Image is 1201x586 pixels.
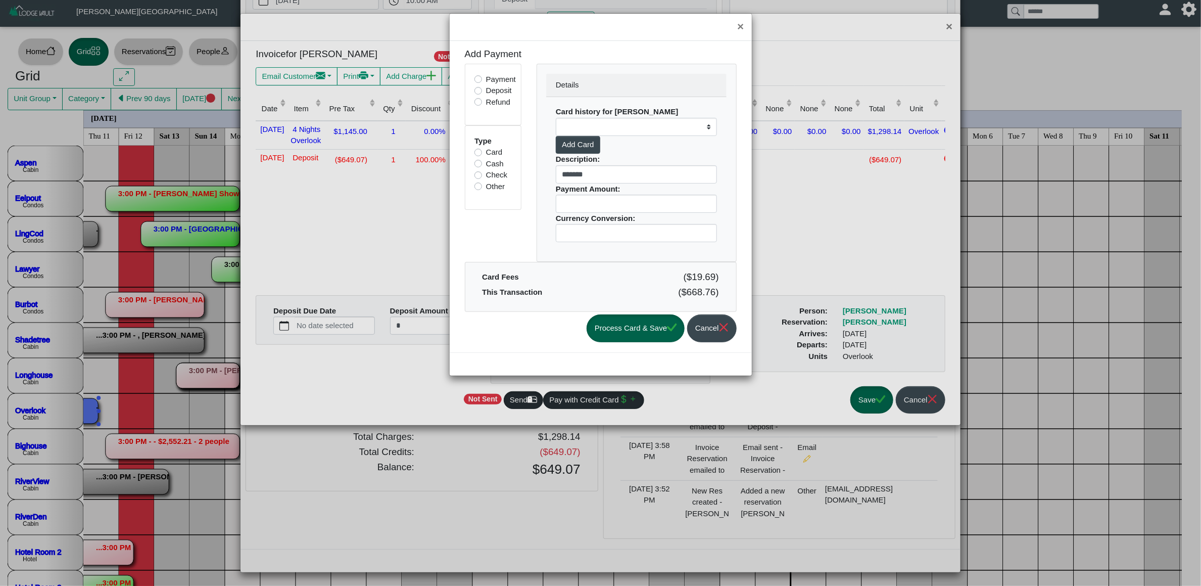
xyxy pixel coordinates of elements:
div: Details [546,74,727,97]
label: Cash [486,158,504,170]
label: Payment [486,74,516,85]
h5: ($19.69) [608,272,719,283]
button: Process Card & Savecheck [587,314,685,342]
label: Card [486,147,503,158]
b: Description: [556,155,600,163]
h5: ($668.76) [608,287,719,298]
b: Payment Amount: [556,185,620,193]
button: Cancelx [687,314,736,342]
label: Other [486,181,505,193]
label: Refund [486,97,510,108]
b: This Transaction [482,288,542,296]
label: Deposit [486,85,512,97]
b: Currency Conversion: [556,214,636,222]
b: Type [474,137,492,145]
b: Card history for [PERSON_NAME] [556,107,679,116]
button: Close [730,14,751,40]
label: Check [486,169,508,181]
b: Card Fees [482,273,519,281]
h5: Add Payment [465,49,593,60]
svg: check [667,323,677,332]
button: Add Card [556,136,600,154]
svg: x [719,323,729,332]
